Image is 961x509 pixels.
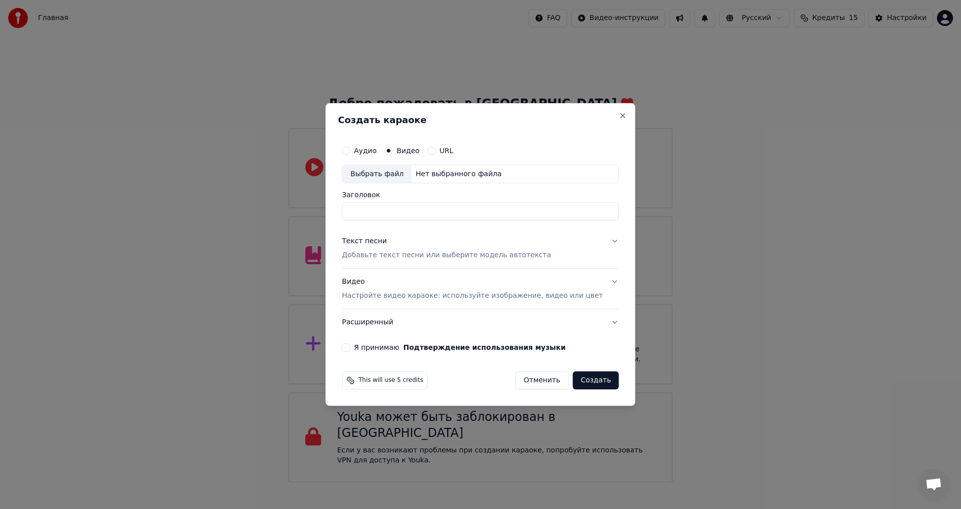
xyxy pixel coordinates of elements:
label: Аудио [354,147,376,154]
label: Заголовок [342,192,619,199]
button: Текст песниДобавьте текст песни или выберите модель автотекста [342,229,619,269]
button: Создать [573,371,619,389]
button: Отменить [515,371,569,389]
label: Видео [396,147,419,154]
p: Добавьте текст песни или выберите модель автотекста [342,251,551,261]
div: Нет выбранного файла [411,169,506,179]
button: Я принимаю [403,344,566,351]
div: Выбрать файл [342,165,411,183]
label: URL [439,147,453,154]
span: This will use 5 credits [358,376,423,384]
h2: Создать караоке [338,116,623,125]
div: Видео [342,277,603,301]
button: Расширенный [342,309,619,335]
button: ВидеоНастройте видео караоке: используйте изображение, видео или цвет [342,269,619,309]
p: Настройте видео караоке: используйте изображение, видео или цвет [342,291,603,301]
div: Текст песни [342,237,387,247]
label: Я принимаю [354,344,566,351]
